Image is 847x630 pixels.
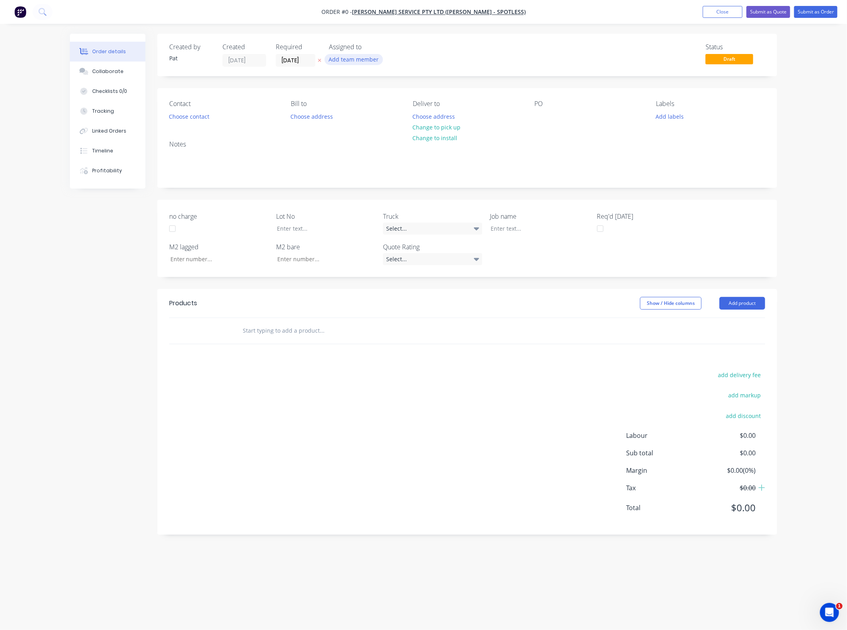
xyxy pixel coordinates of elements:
[329,54,383,65] button: Add team member
[722,410,765,421] button: add discount
[697,501,756,515] span: $0.00
[656,100,765,108] div: Labels
[169,242,269,252] label: M2 lagged
[413,100,522,108] div: Deliver to
[276,43,319,51] div: Required
[70,81,145,101] button: Checklists 0/0
[169,43,213,51] div: Created by
[92,88,127,95] div: Checklists 0/0
[92,147,113,154] div: Timeline
[640,297,702,310] button: Show / Hide columns
[383,242,482,252] label: Quote Rating
[794,6,837,18] button: Submit as Order
[92,127,126,135] div: Linked Orders
[626,431,697,440] span: Labour
[222,43,266,51] div: Created
[408,133,462,143] button: Change to install
[820,603,839,622] iframe: Intercom live chat
[92,68,124,75] div: Collaborate
[836,603,843,609] span: 1
[169,100,278,108] div: Contact
[408,122,465,133] button: Change to pick up
[286,111,337,121] button: Choose address
[92,167,122,174] div: Profitability
[383,223,482,235] div: Select...
[746,6,790,18] button: Submit as Quote
[271,253,375,265] input: Enter number...
[697,466,756,475] span: $0.00 ( 0 %)
[276,242,375,252] label: M2 bare
[706,43,765,51] div: Status
[165,111,214,121] button: Choose contact
[697,431,756,440] span: $0.00
[724,390,765,401] button: add markup
[714,370,765,380] button: add delivery fee
[169,54,213,62] div: Pat
[626,448,697,458] span: Sub total
[70,62,145,81] button: Collaborate
[719,297,765,310] button: Add product
[92,108,114,115] div: Tracking
[534,100,643,108] div: PO
[490,212,590,221] label: Job name
[408,111,459,121] button: Choose address
[697,483,756,493] span: $0.00
[706,54,753,64] span: Draft
[70,101,145,121] button: Tracking
[169,212,269,221] label: no charge
[626,503,697,512] span: Total
[597,212,696,221] label: Req'd [DATE]
[164,253,269,265] input: Enter number...
[352,8,526,16] a: [PERSON_NAME] Service Pty Ltd ([PERSON_NAME] - Spotless)
[92,48,126,55] div: Order details
[169,299,197,308] div: Products
[626,483,697,493] span: Tax
[703,6,743,18] button: Close
[652,111,688,121] button: Add labels
[242,323,401,339] input: Start typing to add a product...
[697,448,756,458] span: $0.00
[70,141,145,161] button: Timeline
[14,6,26,18] img: Factory
[325,54,383,65] button: Add team member
[276,212,375,221] label: Lot No
[329,43,408,51] div: Assigned to
[70,121,145,141] button: Linked Orders
[383,253,482,265] div: Select...
[291,100,400,108] div: Bill to
[70,42,145,62] button: Order details
[169,141,765,148] div: Notes
[70,161,145,181] button: Profitability
[626,466,697,475] span: Margin
[321,8,352,16] span: Order #0 -
[383,212,482,221] label: Truck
